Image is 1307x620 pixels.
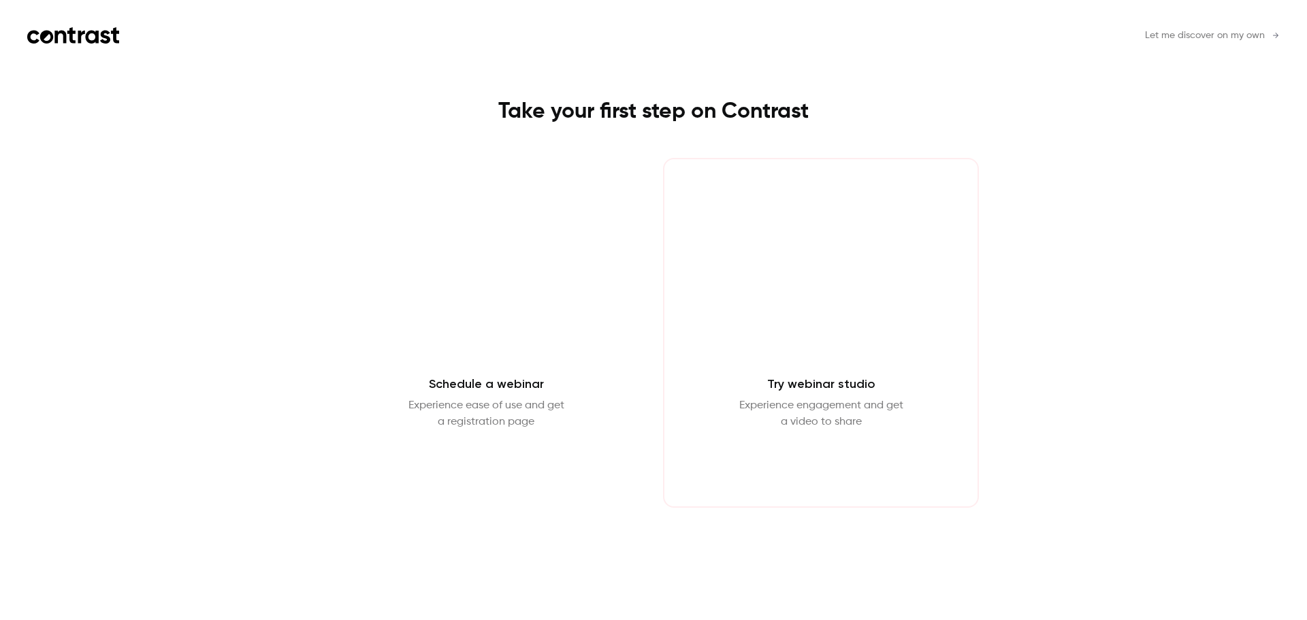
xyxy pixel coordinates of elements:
[408,397,564,430] p: Experience ease of use and get a registration page
[739,397,903,430] p: Experience engagement and get a video to share
[767,376,875,392] h2: Try webinar studio
[429,376,544,392] h2: Schedule a webinar
[777,446,865,479] button: Enter Studio
[1145,29,1265,43] span: Let me discover on my own
[301,98,1006,125] h1: Take your first step on Contrast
